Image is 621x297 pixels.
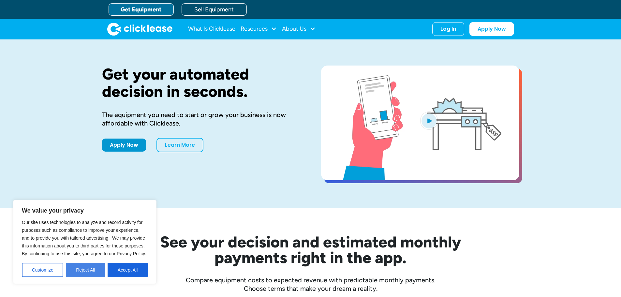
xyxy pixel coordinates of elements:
[440,26,456,32] div: Log In
[282,22,316,36] div: About Us
[22,207,148,215] p: We value your privacy
[469,22,514,36] a: Apply Now
[128,234,493,265] h2: See your decision and estimated monthly payments right in the app.
[182,3,247,16] a: Sell Equipment
[420,111,438,130] img: Blue play button logo on a light blue circular background
[241,22,277,36] div: Resources
[13,200,156,284] div: We value your privacy
[102,139,146,152] a: Apply Now
[22,263,63,277] button: Customize
[102,276,519,293] div: Compare equipment costs to expected revenue with predictable monthly payments. Choose terms that ...
[188,22,235,36] a: What Is Clicklease
[66,263,105,277] button: Reject All
[107,22,172,36] a: home
[107,22,172,36] img: Clicklease logo
[321,66,519,180] a: open lightbox
[102,66,300,100] h1: Get your automated decision in seconds.
[109,3,174,16] a: Get Equipment
[22,220,146,256] span: Our site uses technologies to analyze and record activity for purposes such as compliance to impr...
[156,138,203,152] a: Learn More
[108,263,148,277] button: Accept All
[102,111,300,127] div: The equipment you need to start or grow your business is now affordable with Clicklease.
